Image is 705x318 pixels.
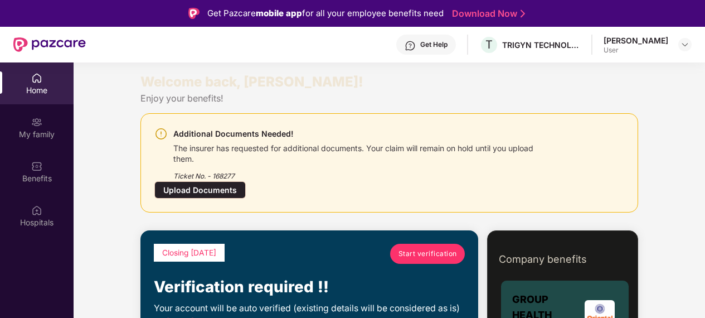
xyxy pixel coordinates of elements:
[140,93,639,104] div: Enjoy your benefits!
[162,248,216,257] span: Closing [DATE]
[154,127,168,141] img: svg+xml;base64,PHN2ZyBpZD0iV2FybmluZ18tXzI0eDI0IiBkYXRhLW5hbWU9Ildhcm5pbmcgLSAyNHgyNCIgeG1sbnM9Im...
[499,252,587,267] span: Company benefits
[405,40,416,51] img: svg+xml;base64,PHN2ZyBpZD0iSGVscC0zMngzMiIgeG1sbnM9Imh0dHA6Ly93d3cudzMub3JnLzIwMDAvc3ZnIiB3aWR0aD...
[390,244,465,264] a: Start verification
[485,38,493,51] span: T
[31,117,42,128] img: svg+xml;base64,PHN2ZyB3aWR0aD0iMjAiIGhlaWdodD0iMjAiIHZpZXdCb3g9IjAgMCAyMCAyMCIgZmlsbD0ibm9uZSIgeG...
[31,73,42,84] img: svg+xml;base64,PHN2ZyBpZD0iSG9tZSIgeG1sbnM9Imh0dHA6Ly93d3cudzMub3JnLzIwMDAvc3ZnIiB3aWR0aD0iMjAiIG...
[154,275,465,300] div: Verification required !!
[188,8,200,19] img: Logo
[398,248,457,259] span: Start verification
[256,8,302,18] strong: mobile app
[173,127,546,141] div: Additional Documents Needed!
[31,205,42,216] img: svg+xml;base64,PHN2ZyBpZD0iSG9zcGl0YWxzIiB4bWxucz0iaHR0cDovL3d3dy53My5vcmcvMjAwMC9zdmciIHdpZHRoPS...
[502,40,580,50] div: TRIGYN TECHNOLOGIES LIMITED
[680,40,689,49] img: svg+xml;base64,PHN2ZyBpZD0iRHJvcGRvd24tMzJ4MzIiIHhtbG5zPSJodHRwOi8vd3d3LnczLm9yZy8yMDAwL3N2ZyIgd2...
[31,161,42,172] img: svg+xml;base64,PHN2ZyBpZD0iQmVuZWZpdHMiIHhtbG5zPSJodHRwOi8vd3d3LnczLm9yZy8yMDAwL3N2ZyIgd2lkdGg9Ij...
[13,37,86,52] img: New Pazcare Logo
[604,35,668,46] div: [PERSON_NAME]
[452,8,522,20] a: Download Now
[604,46,668,55] div: User
[521,8,525,20] img: Stroke
[154,181,246,199] div: Upload Documents
[420,40,448,49] div: Get Help
[173,141,546,164] div: The insurer has requested for additional documents. Your claim will remain on hold until you uplo...
[173,164,546,181] div: Ticket No. - 168277
[207,7,444,20] div: Get Pazcare for all your employee benefits need
[140,74,363,90] span: Welcome back, [PERSON_NAME]!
